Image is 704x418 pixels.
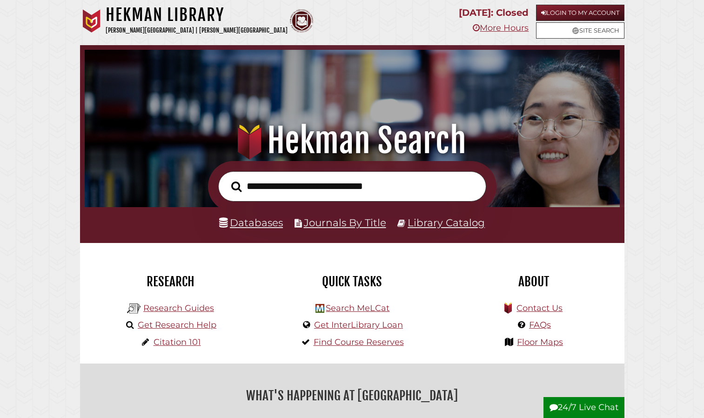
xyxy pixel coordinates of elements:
a: FAQs [529,320,551,330]
h1: Hekman Library [106,5,288,25]
a: Site Search [536,22,624,39]
img: Calvin University [80,9,103,33]
img: Hekman Library Logo [315,304,324,313]
a: Find Course Reserves [314,337,404,347]
a: Floor Maps [517,337,563,347]
a: Search MeLCat [326,303,389,313]
a: Research Guides [143,303,214,313]
p: [DATE]: Closed [459,5,529,21]
img: Calvin Theological Seminary [290,9,313,33]
p: [PERSON_NAME][GEOGRAPHIC_DATA] | [PERSON_NAME][GEOGRAPHIC_DATA] [106,25,288,36]
h2: What's Happening at [GEOGRAPHIC_DATA] [87,385,617,406]
h2: Quick Tasks [268,274,436,290]
img: Hekman Library Logo [127,302,141,316]
h2: Research [87,274,255,290]
a: More Hours [473,23,529,33]
a: Databases [219,216,283,229]
a: Contact Us [516,303,563,313]
button: Search [227,179,246,195]
a: Get Research Help [138,320,216,330]
h2: About [450,274,617,290]
a: Get InterLibrary Loan [314,320,403,330]
a: Citation 101 [154,337,201,347]
h1: Hekman Search [95,120,609,161]
a: Library Catalog [408,216,485,229]
a: Journals By Title [304,216,386,229]
a: Login to My Account [536,5,624,21]
i: Search [231,181,241,192]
